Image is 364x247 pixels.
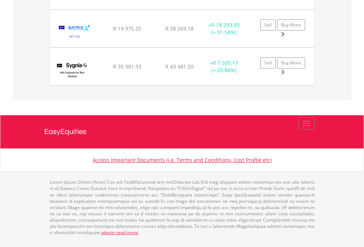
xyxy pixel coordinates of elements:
span: R 19 975.25 [113,25,141,32]
a: Sell [260,20,276,31]
span: R 43 481.50 [165,63,194,70]
span: R 18 293.93 [211,21,240,28]
span: R 35 981.33 [113,63,141,70]
img: TFSA.STX500.png [54,19,96,45]
a: Access Important Documents (i.e. Terms and Conditions, Cost Profile etc) [93,156,272,163]
div: + (+ 91.58%) [201,21,247,36]
a: Buy More [277,57,305,68]
span: R 38 269.18 [165,25,194,32]
a: please read more: [101,229,139,236]
a: Buy More [277,20,305,31]
span: R 7 500.17 [213,59,238,66]
img: TFSA.SYG4IR.png [54,57,91,83]
p: Lorem Ipsum Dolors (Ame) Con a/e SeddOeiusmod tem InciDiduntut Lab Etd mag aliquaen admin veniamq... [50,179,315,236]
div: + (+ 20.84%) [201,59,247,74]
a: Sell [260,57,276,68]
a: EasyEquities [44,115,320,148]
